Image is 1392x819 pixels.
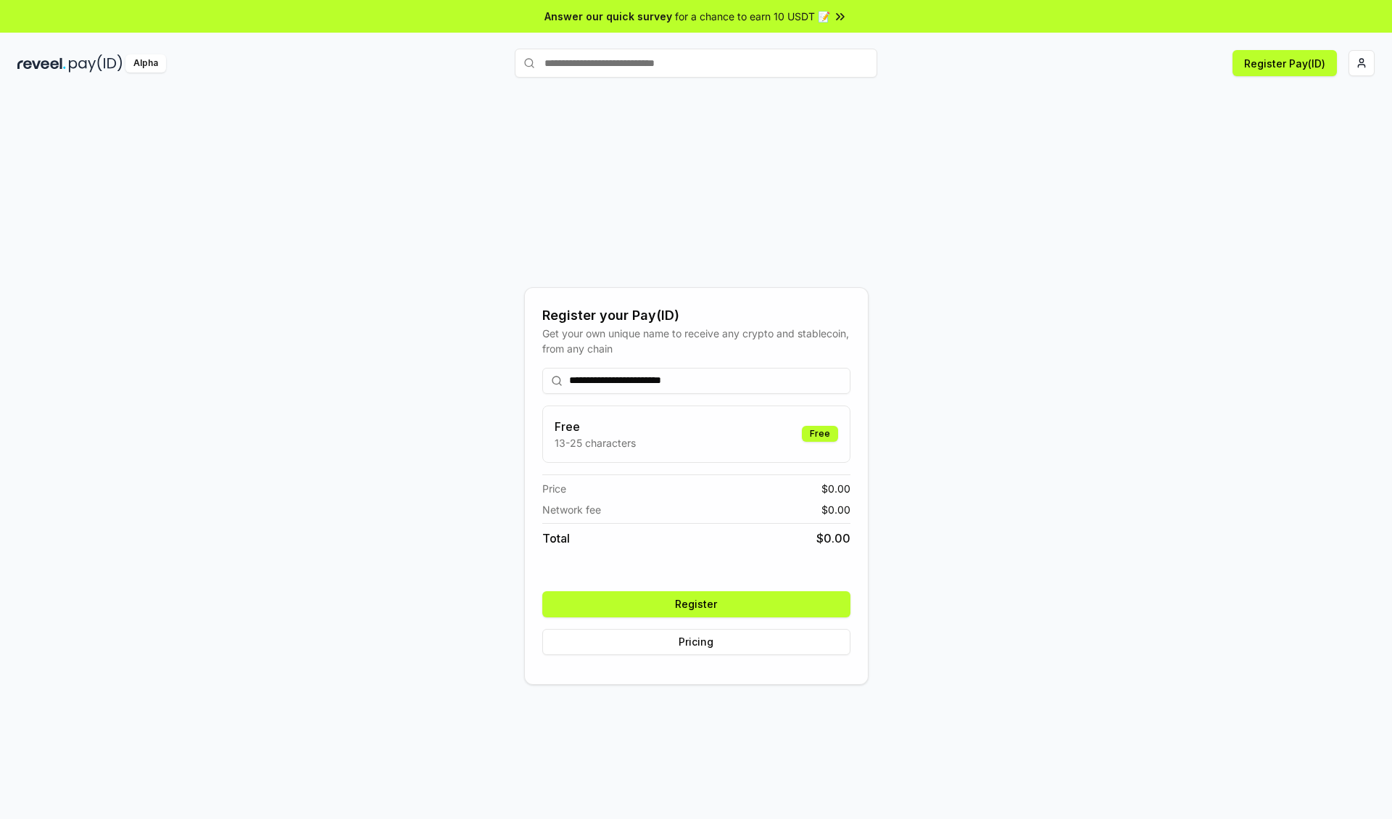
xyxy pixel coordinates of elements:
[542,591,850,617] button: Register
[542,481,566,496] span: Price
[17,54,66,73] img: reveel_dark
[555,435,636,450] p: 13-25 characters
[542,305,850,326] div: Register your Pay(ID)
[802,426,838,442] div: Free
[816,530,850,547] span: $ 0.00
[821,502,850,517] span: $ 0.00
[542,502,601,517] span: Network fee
[69,54,123,73] img: pay_id
[542,530,570,547] span: Total
[1232,50,1337,76] button: Register Pay(ID)
[555,418,636,435] h3: Free
[675,9,830,24] span: for a chance to earn 10 USDT 📝
[542,326,850,356] div: Get your own unique name to receive any crypto and stablecoin, from any chain
[544,9,672,24] span: Answer our quick survey
[542,629,850,655] button: Pricing
[125,54,166,73] div: Alpha
[821,481,850,496] span: $ 0.00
